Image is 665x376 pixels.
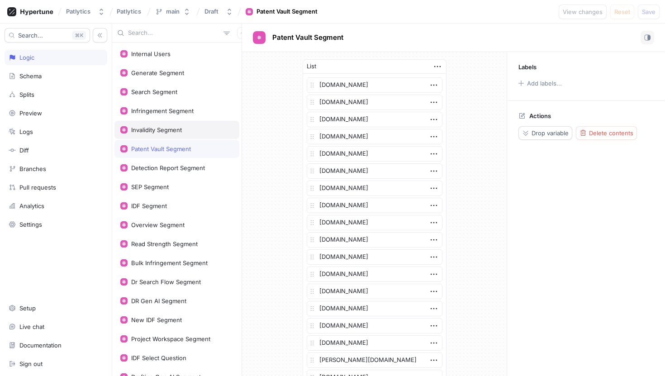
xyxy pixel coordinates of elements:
[307,232,442,247] textarea: [DOMAIN_NAME]
[307,318,442,333] textarea: [DOMAIN_NAME]
[19,305,36,312] div: Setup
[62,4,109,19] button: Patlytics
[19,91,34,98] div: Splits
[18,33,43,38] span: Search...
[307,112,442,127] textarea: [DOMAIN_NAME]
[532,130,569,136] span: Drop variable
[589,130,633,136] span: Delete contents
[19,360,43,367] div: Sign out
[128,29,220,38] input: Search...
[19,323,44,330] div: Live chat
[529,112,551,119] p: Actions
[131,335,210,343] div: Project Workspace Segment
[19,184,56,191] div: Pull requests
[131,240,198,247] div: Read Strength Segment
[19,202,44,209] div: Analytics
[307,335,442,351] textarea: [DOMAIN_NAME]
[131,259,208,267] div: Bulk Infringement Segment
[642,9,655,14] span: Save
[518,63,537,71] p: Labels
[131,297,186,305] div: DR Gen AI Segment
[272,34,343,41] span: Patent Vault Segment
[131,202,167,209] div: IDF Segment
[307,181,442,196] textarea: [DOMAIN_NAME]
[307,129,442,144] textarea: [DOMAIN_NAME]
[307,352,442,368] textarea: [PERSON_NAME][DOMAIN_NAME]
[166,8,180,15] div: main
[117,8,141,14] span: Patlytics
[131,278,201,286] div: Dr Search Flow Segment
[19,72,42,80] div: Schema
[307,163,442,179] textarea: [DOMAIN_NAME]
[19,54,34,61] div: Logic
[131,69,184,76] div: Generate Segment
[614,9,630,14] span: Reset
[515,77,564,89] button: Add labels...
[204,8,218,15] div: Draft
[256,7,318,16] div: Patent Vault Segment
[66,8,90,15] div: Patlytics
[131,50,171,57] div: Internal Users
[527,81,562,86] div: Add labels...
[5,28,90,43] button: Search...K
[131,316,182,324] div: New IDF Segment
[307,62,316,71] div: List
[72,31,86,40] div: K
[307,301,442,316] textarea: [DOMAIN_NAME]
[201,4,237,19] button: Draft
[152,4,194,19] button: main
[576,126,637,140] button: Delete contents
[19,109,42,117] div: Preview
[131,126,182,133] div: Invalidity Segment
[131,88,177,95] div: Search Segment
[307,249,442,265] textarea: [DOMAIN_NAME]
[563,9,603,14] span: View changes
[131,183,169,190] div: SEP Segment
[131,164,205,171] div: Detection Report Segment
[559,5,607,19] button: View changes
[638,5,660,19] button: Save
[131,107,194,114] div: Infringement Segment
[131,221,185,228] div: Overview Segment
[307,77,442,93] textarea: [DOMAIN_NAME]
[131,354,186,362] div: IDF Select Question
[19,128,33,135] div: Logs
[19,221,42,228] div: Settings
[307,267,442,282] textarea: [DOMAIN_NAME]
[307,95,442,110] textarea: [DOMAIN_NAME]
[307,198,442,213] textarea: [DOMAIN_NAME]
[307,215,442,230] textarea: [DOMAIN_NAME]
[131,145,191,152] div: Patent Vault Segment
[19,147,29,154] div: Diff
[518,126,572,140] button: Drop variable
[19,165,46,172] div: Branches
[307,146,442,162] textarea: [DOMAIN_NAME]
[19,342,62,349] div: Documentation
[307,284,442,299] textarea: [DOMAIN_NAME]
[5,338,107,353] a: Documentation
[610,5,634,19] button: Reset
